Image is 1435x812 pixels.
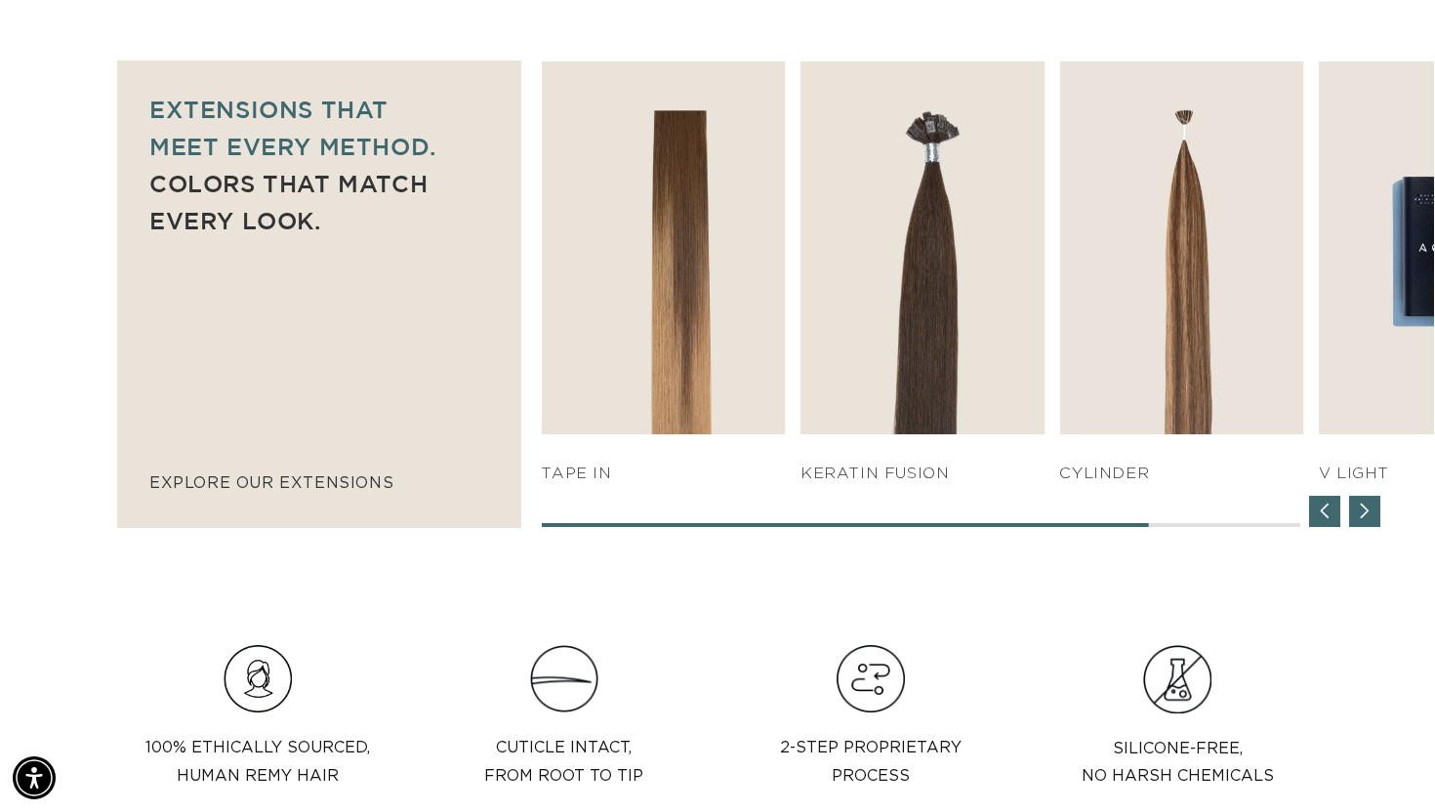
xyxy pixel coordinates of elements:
[484,734,643,791] p: Cuticle intact, from root to tip
[13,756,56,799] div: Accessibility Menu
[1059,464,1303,484] h4: Cylinder
[800,464,1045,484] h4: KERATIN FUSION
[149,469,489,498] p: explore our extensions
[837,645,905,713] img: Hair_Icon_e13bf847-e4cc-4568-9d64-78eb6e132bb2.png
[1337,718,1435,812] iframe: Chat Widget
[149,91,489,128] p: Extensions that
[1349,496,1380,527] div: Next slide
[1143,645,1211,713] img: Group.png
[541,61,785,483] div: 4 / 7
[149,165,489,239] p: Colors that match every look.
[530,645,598,713] img: Clip_path_group_11631e23-4577-42dd-b462-36179a27abaf.png
[149,128,489,165] p: meet every method.
[1309,496,1340,527] div: Previous slide
[541,464,785,484] h4: TAPE IN
[780,734,962,791] p: 2-step proprietary process
[800,61,1045,483] div: 5 / 7
[145,734,370,791] p: 100% Ethically sourced, Human Remy Hair
[1082,735,1274,792] p: Silicone-Free, No Harsh Chemicals
[224,645,292,713] img: Hair_Icon_a70f8c6f-f1c4-41e1-8dbd-f323a2e654e6.png
[1059,61,1303,483] div: 6 / 7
